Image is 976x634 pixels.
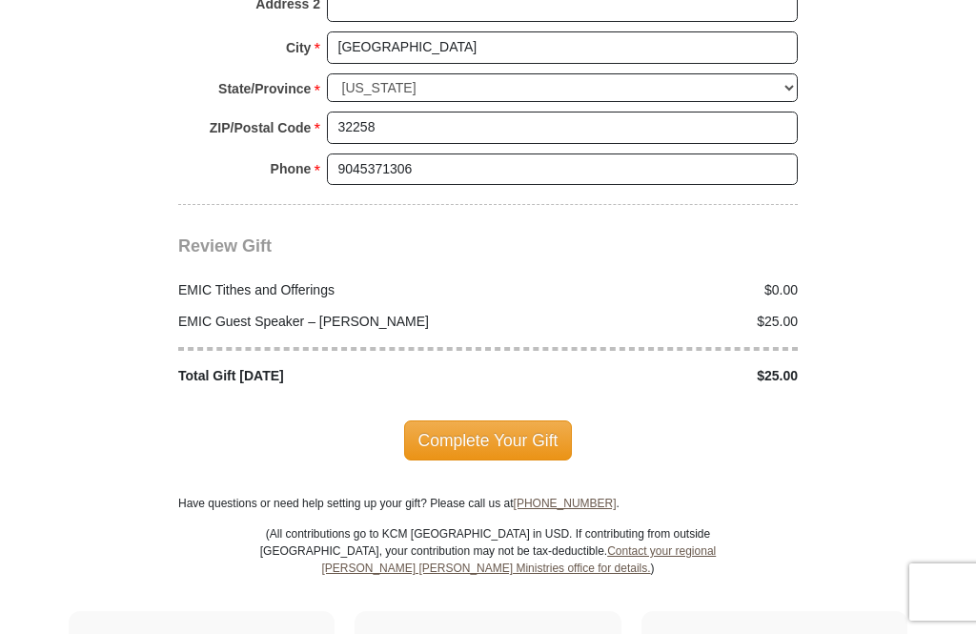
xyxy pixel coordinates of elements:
[169,366,489,386] div: Total Gift [DATE]
[169,312,489,332] div: EMIC Guest Speaker – [PERSON_NAME]
[210,114,312,141] strong: ZIP/Postal Code
[488,312,808,332] div: $25.00
[259,525,717,611] p: (All contributions go to KCM [GEOGRAPHIC_DATA] in USD. If contributing from outside [GEOGRAPHIC_D...
[178,495,798,512] p: Have questions or need help setting up your gift? Please call us at .
[286,34,311,61] strong: City
[218,75,311,102] strong: State/Province
[178,236,272,256] span: Review Gift
[514,497,617,510] a: [PHONE_NUMBER]
[169,280,489,300] div: EMIC Tithes and Offerings
[404,420,573,460] span: Complete Your Gift
[488,280,808,300] div: $0.00
[271,155,312,182] strong: Phone
[488,366,808,386] div: $25.00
